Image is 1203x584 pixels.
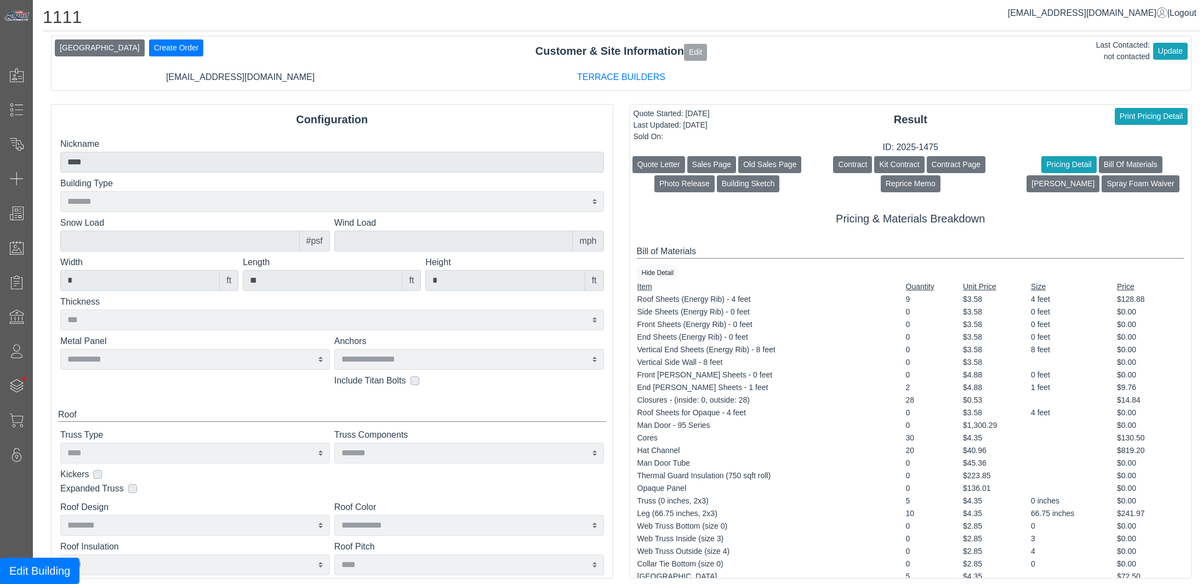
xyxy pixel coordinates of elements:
[1030,369,1116,381] td: 0 feet
[1008,7,1196,20] div: |
[1116,533,1184,545] td: $0.00
[637,444,905,457] td: Hat Channel
[881,175,940,192] button: Reprice Memo
[1116,318,1184,331] td: $0.00
[637,457,905,470] td: Man Door Tube
[637,306,905,318] td: Side Sheets (Energy Rib) - 0 feet
[962,558,1030,570] td: $2.85
[60,482,124,495] label: Expanded Truss
[334,335,604,348] label: Anchors
[637,495,905,507] td: Truss (0 inches, 2x3)
[632,156,685,173] button: Quote Letter
[1116,343,1184,356] td: $0.00
[1030,558,1116,570] td: 0
[684,44,707,61] button: Edit
[1116,558,1184,570] td: $0.00
[637,470,905,482] td: Thermal Guard Insulation (750 sqft roll)
[905,558,962,570] td: 0
[905,331,962,343] td: 0
[1153,43,1188,60] button: Update
[60,428,330,442] label: Truss Type
[1116,432,1184,444] td: $130.50
[1030,293,1116,306] td: 4 feet
[905,495,962,507] td: 5
[905,545,962,558] td: 0
[1008,8,1167,18] a: [EMAIL_ADDRESS][DOMAIN_NAME]
[905,280,962,293] td: Quantity
[1116,482,1184,495] td: $0.00
[637,245,1185,259] div: Bill of Materials
[1116,394,1184,406] td: $14.84
[905,482,962,495] td: 0
[1030,507,1116,520] td: 66.75 inches
[637,394,905,406] td: Closures - (inside: 0, outside: 28)
[637,507,905,520] td: Leg (66.75 inches, 2x3)
[1030,533,1116,545] td: 3
[637,369,905,381] td: Front [PERSON_NAME] Sheets - 0 feet
[1041,156,1096,173] button: Pricing Detail
[962,520,1030,533] td: $2.85
[572,231,603,251] div: mph
[1030,495,1116,507] td: 0 inches
[637,318,905,331] td: Front Sheets (Energy Rib) - 0 feet
[1027,175,1099,192] button: [PERSON_NAME]
[962,406,1030,419] td: $3.58
[1116,381,1184,394] td: $9.76
[1116,470,1184,482] td: $0.00
[962,343,1030,356] td: $3.58
[637,419,905,432] td: Man Door - 95 Series
[1030,406,1116,419] td: 4 feet
[1116,520,1184,533] td: $0.00
[717,175,780,192] button: Building Sketch
[243,256,421,269] label: Length
[1116,406,1184,419] td: $0.00
[60,177,604,190] label: Building Type
[1030,520,1116,533] td: 0
[1030,381,1116,394] td: 1 feet
[962,444,1030,457] td: $40.96
[585,270,604,291] div: ft
[52,43,1191,60] div: Customer & Site Information
[219,270,238,291] div: ft
[905,406,962,419] td: 0
[905,570,962,583] td: 5
[962,495,1030,507] td: $4.35
[60,501,330,514] label: Roof Design
[637,293,905,306] td: Roof Sheets (Energy Rib) - 4 feet
[637,533,905,545] td: Web Truss Inside (size 3)
[60,468,89,481] label: Kickers
[58,408,606,422] div: Roof
[634,119,710,131] div: Last Updated: [DATE]
[905,381,962,394] td: 2
[1099,156,1162,173] button: Bill Of Materials
[60,295,604,308] label: Thickness
[1030,318,1116,331] td: 0 feet
[962,369,1030,381] td: $4.88
[634,108,710,119] div: Quote Started: [DATE]
[1096,39,1150,62] div: Last Contacted: not contacted
[905,520,962,533] td: 0
[905,356,962,369] td: 0
[1030,280,1116,293] td: Size
[637,331,905,343] td: End Sheets (Energy Rib) - 0 feet
[334,428,604,442] label: Truss Components
[962,432,1030,444] td: $4.35
[637,432,905,444] td: Cores
[654,175,715,192] button: Photo Release
[905,343,962,356] td: 0
[905,394,962,406] td: 28
[637,520,905,533] td: Web Truss Bottom (size 0)
[1116,570,1184,583] td: $72.50
[962,507,1030,520] td: $4.35
[1116,331,1184,343] td: $0.00
[1030,331,1116,343] td: 0 feet
[962,533,1030,545] td: $2.85
[637,212,1185,225] h5: Pricing & Materials Breakdown
[905,318,962,331] td: 0
[637,265,679,280] button: Hide Detail
[1116,280,1184,293] td: Price
[962,482,1030,495] td: $136.01
[962,570,1030,583] td: $4.35
[1030,306,1116,318] td: 0 feet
